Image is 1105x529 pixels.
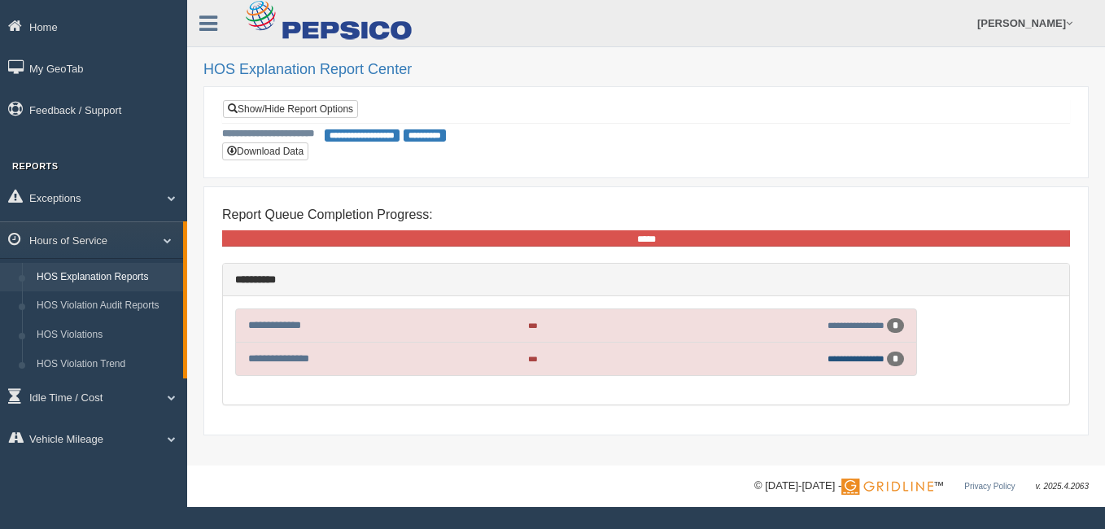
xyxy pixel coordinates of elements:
img: Gridline [841,479,933,495]
button: Download Data [222,142,308,160]
a: Privacy Policy [964,482,1015,491]
a: Show/Hide Report Options [223,100,358,118]
a: HOS Violation Audit Reports [29,291,183,321]
a: HOS Explanation Reports [29,263,183,292]
a: HOS Violations [29,321,183,350]
div: © [DATE]-[DATE] - ™ [754,478,1089,495]
h4: Report Queue Completion Progress: [222,208,1070,222]
h2: HOS Explanation Report Center [203,62,1089,78]
a: HOS Violation Trend [29,350,183,379]
span: v. 2025.4.2063 [1036,482,1089,491]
